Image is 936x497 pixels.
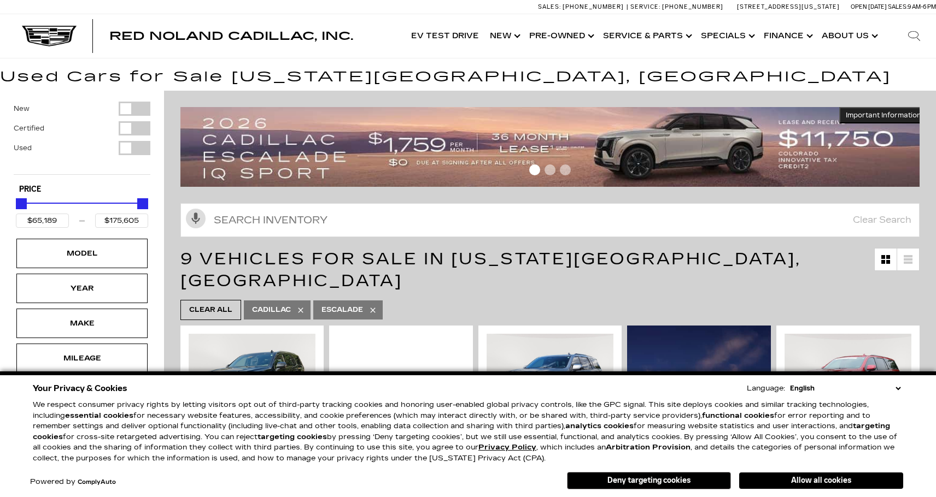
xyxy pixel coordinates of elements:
input: Search Inventory [180,203,920,237]
a: [STREET_ADDRESS][US_STATE] [737,3,840,10]
strong: targeting cookies [258,433,327,441]
div: Minimum Price [16,198,27,209]
span: 9 Vehicles for Sale in [US_STATE][GEOGRAPHIC_DATA], [GEOGRAPHIC_DATA] [180,249,801,291]
span: Sales: [538,3,561,10]
div: Year [55,282,109,294]
a: About Us [816,14,881,58]
a: Finance [758,14,816,58]
button: Important Information [839,107,928,123]
div: ModelModel [16,239,148,268]
span: Clear All [189,303,232,317]
label: New [14,103,30,114]
label: Used [14,143,32,153]
a: Service: [PHONE_NUMBER] [627,4,726,10]
input: Maximum [95,214,148,228]
strong: Arbitration Provision [606,443,691,452]
p: We respect consumer privacy rights by letting visitors opt out of third-party tracking cookies an... [33,400,903,464]
span: Open [DATE] [851,3,887,10]
a: EV Test Drive [406,14,484,58]
button: Deny targeting cookies [567,472,731,489]
span: Important Information [846,111,921,120]
span: Go to slide 3 [560,164,571,175]
a: New [484,14,524,58]
a: ComplyAuto [78,479,116,486]
input: Minimum [16,214,69,228]
img: 2024 Cadillac Escalade Sport [487,334,613,429]
a: Pre-Owned [524,14,598,58]
strong: essential cookies [65,411,133,420]
label: Certified [14,123,44,134]
span: Red Noland Cadillac, Inc. [109,29,353,43]
span: Your Privacy & Cookies [33,381,127,396]
span: Go to slide 2 [545,164,555,175]
div: Price [16,194,148,228]
div: MileageMileage [16,344,148,373]
button: Allow all cookies [739,472,903,489]
a: Service & Parts [598,14,695,58]
div: YearYear [16,274,148,303]
a: Specials [695,14,758,58]
span: Service: [630,3,660,10]
div: MakeMake [16,309,148,338]
span: [PHONE_NUMBER] [563,3,624,10]
img: Cadillac Dark Logo with Cadillac White Text [22,26,77,46]
a: Red Noland Cadillac, Inc. [109,31,353,42]
div: Model [55,247,109,259]
strong: targeting cookies [33,422,890,441]
a: Privacy Policy [478,443,536,452]
span: Escalade [321,303,363,317]
img: 2024 Cadillac Escalade Sport Platinum [785,334,911,429]
span: 9 AM-6 PM [908,3,936,10]
span: Go to slide 1 [529,164,540,175]
div: Language: [747,385,785,392]
a: Sales: [PHONE_NUMBER] [538,4,627,10]
div: Maximum Price [137,198,148,209]
div: Filter by Vehicle Type [14,102,150,174]
img: 2022 Cadillac Escalade Premium Luxury [189,334,315,429]
select: Language Select [787,383,903,394]
strong: analytics cookies [565,422,634,430]
svg: Click to toggle on voice search [186,209,206,228]
strong: functional cookies [702,411,774,420]
div: Mileage [55,352,109,364]
span: Sales: [888,3,908,10]
img: 2022 Cadillac Escalade Sport Platinum [337,334,464,431]
img: 2509-September-FOM-Escalade-IQ-Lease9 [180,107,928,187]
div: Make [55,317,109,329]
span: Cadillac [252,303,291,317]
div: Powered by [30,478,116,486]
h5: Price [19,185,145,194]
span: [PHONE_NUMBER] [662,3,723,10]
